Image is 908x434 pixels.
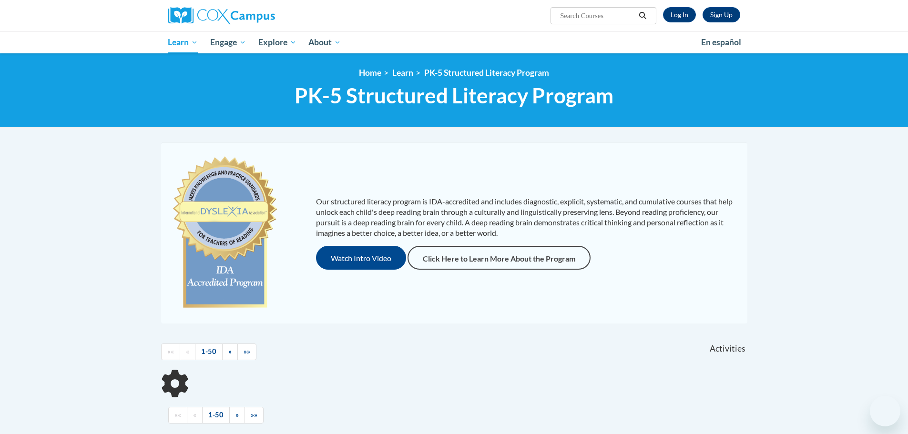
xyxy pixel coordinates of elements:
a: End [237,343,256,360]
button: Watch Intro Video [316,246,406,270]
span: «« [167,347,174,355]
a: Explore [252,31,303,53]
iframe: Button to launch messaging window [870,396,900,426]
img: Cox Campus [168,7,275,24]
input: Search Courses [559,10,635,21]
div: Main menu [154,31,755,53]
a: En español [695,32,747,52]
a: 1-50 [195,343,223,360]
a: Previous [187,407,203,424]
a: Home [359,68,381,78]
span: » [235,411,239,419]
span: »» [251,411,257,419]
a: Previous [180,343,195,360]
a: Engage [204,31,252,53]
a: Log In [663,7,696,22]
span: Engage [210,37,246,48]
a: End [245,407,264,424]
img: c477cda6-e343-453b-bfce-d6f9e9818e1c.png [171,152,280,314]
span: Learn [168,37,198,48]
a: Learn [392,68,413,78]
span: « [186,347,189,355]
a: PK-5 Structured Literacy Program [424,68,549,78]
a: Next [222,343,238,360]
span: «« [174,411,181,419]
a: Begining [168,407,187,424]
span: Activities [710,343,745,354]
span: Explore [258,37,296,48]
a: Register [703,7,740,22]
span: » [228,347,232,355]
a: Begining [161,343,180,360]
a: Click Here to Learn More About the Program [408,246,591,270]
span: About [308,37,341,48]
a: Next [229,407,245,424]
a: 1-50 [202,407,230,424]
span: En español [701,37,741,47]
a: About [302,31,347,53]
p: Our structured literacy program is IDA-accredited and includes diagnostic, explicit, systematic, ... [316,196,738,238]
span: PK-5 Structured Literacy Program [295,83,613,108]
a: Learn [162,31,204,53]
span: « [193,411,196,419]
span: »» [244,347,250,355]
button: Search [635,10,650,21]
a: Cox Campus [168,7,349,24]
